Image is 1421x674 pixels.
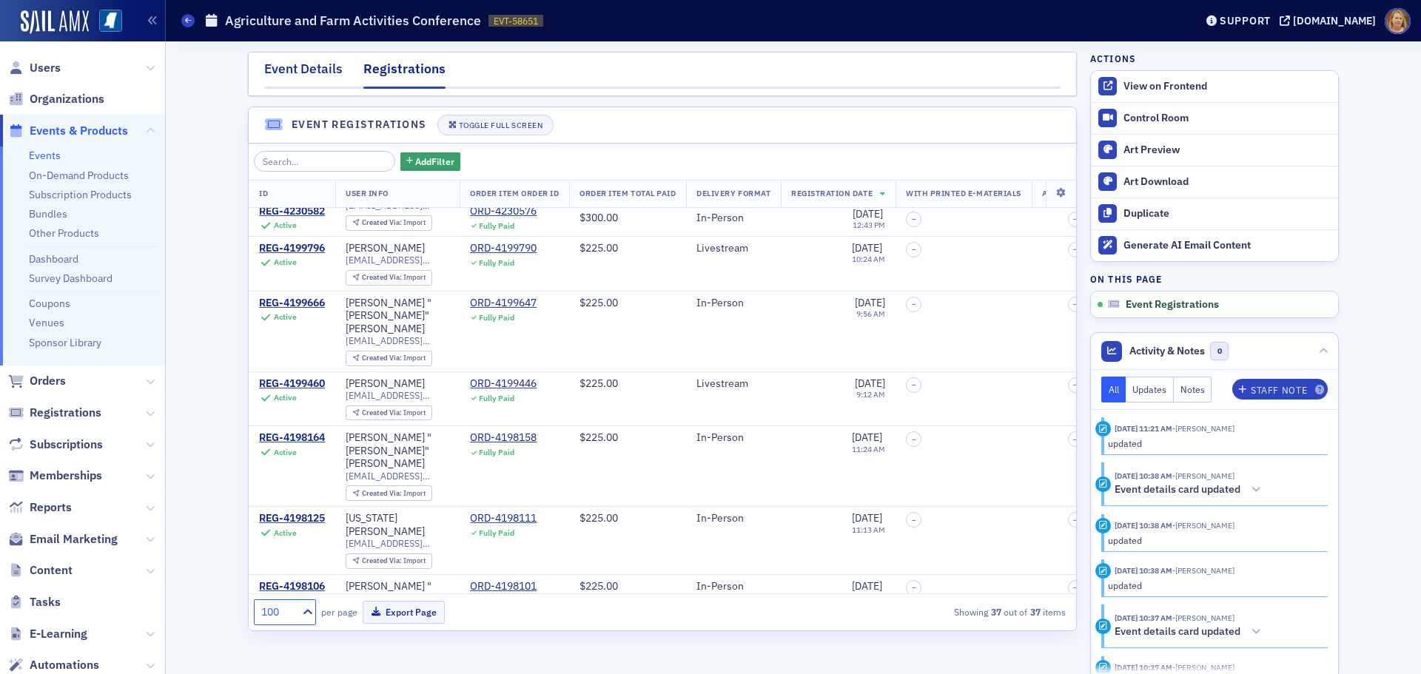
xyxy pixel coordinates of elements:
a: Content [8,562,73,579]
a: View on Frontend [1091,71,1338,102]
a: Email Marketing [8,531,118,547]
span: Reports [30,499,72,516]
span: Add Filter [415,155,454,168]
span: [DATE] [852,431,882,444]
a: Sponsor Library [29,336,101,349]
a: REG-4199666 [259,297,325,310]
span: [EMAIL_ADDRESS][PERSON_NAME][DOMAIN_NAME] [346,538,449,549]
span: $225.00 [580,431,618,444]
div: ORD-4199647 [470,297,537,310]
div: In-Person [696,580,770,593]
div: In-Person [696,512,770,525]
span: Rachel Shirley [1172,520,1234,530]
a: Users [8,60,61,76]
a: Art Preview [1091,134,1338,166]
span: [DATE] [855,377,885,390]
div: Fully Paid [479,221,514,231]
a: [PERSON_NAME] "[PERSON_NAME]" [PERSON_NAME] [346,297,449,336]
a: [US_STATE][PERSON_NAME] [346,512,449,538]
time: 8/11/2025 10:38 AM [1115,520,1172,530]
time: 8/11/2025 10:38 AM [1115,471,1172,481]
a: Survey Dashboard [29,272,112,285]
span: Registrations [30,405,101,421]
button: Notes [1174,377,1212,402]
div: Active [274,257,297,267]
time: 8/11/2025 10:37 AM [1115,662,1172,673]
div: Created Via: Import [346,405,432,421]
span: EVT-58651 [494,15,538,27]
span: Users [30,60,61,76]
span: Registration Date [791,188,873,198]
span: Rachel Shirley [1172,613,1234,623]
a: REG-4199460 [259,377,325,391]
span: E-Learning [30,626,87,642]
button: Event details card updated [1115,482,1266,498]
span: Delivery Format [696,188,770,198]
div: REG-4198164 [259,431,325,445]
time: 11:13 AM [852,525,885,535]
span: Order Item Order ID [470,188,559,198]
span: Automations [30,657,99,673]
button: Updates [1126,377,1174,402]
span: Subscriptions [30,437,103,453]
span: Rachel Shirley [1172,662,1234,673]
div: updated [1108,437,1317,450]
img: SailAMX [21,10,89,34]
div: In-Person [696,431,770,445]
a: Orders [8,373,66,389]
time: 9:56 AM [856,309,885,319]
a: On-Demand Products [29,169,129,182]
a: ORD-4198158 [470,431,537,445]
span: Tasks [30,594,61,610]
span: [EMAIL_ADDRESS][PERSON_NAME][DOMAIN_NAME] [346,471,449,482]
div: Active [274,528,297,538]
a: Dashboard [29,252,78,266]
div: Active [274,448,297,457]
h4: Event Registrations [292,117,427,132]
span: – [1073,300,1078,309]
span: Event Registrations [1126,298,1219,311]
span: Email Marketing [30,531,118,547]
div: Activity [1095,619,1111,634]
span: Created Via : [362,408,403,417]
span: ID [259,188,268,198]
div: [DOMAIN_NAME] [1293,14,1376,27]
span: $225.00 [580,377,618,390]
div: [PERSON_NAME] [346,242,425,255]
div: updated [1108,579,1317,592]
div: View on Frontend [1123,80,1331,93]
div: Update [1095,563,1111,579]
div: REG-4198125 [259,512,325,525]
div: In-Person [696,297,770,310]
span: Profile [1385,8,1411,34]
span: [DATE] [852,579,882,593]
a: Tasks [8,594,61,610]
span: Events & Products [30,123,128,139]
button: Toggle Full Screen [437,115,554,135]
input: Search… [254,151,395,172]
div: Active [274,312,297,322]
a: Subscription Products [29,188,132,201]
span: Memberships [30,468,102,484]
h4: Actions [1090,52,1136,65]
a: REG-4199796 [259,242,325,255]
a: Subscriptions [8,437,103,453]
span: – [912,435,916,444]
div: Fully Paid [479,394,514,403]
div: Active [274,393,297,402]
span: Created Via : [362,556,403,565]
div: Staff Note [1251,386,1307,394]
button: Event details card updated [1115,624,1266,640]
div: Toggle Full Screen [459,121,542,129]
a: ORD-4199790 [470,242,537,255]
div: ORD-4199446 [470,377,537,391]
a: REG-4230582 [259,205,325,218]
div: Active [274,220,297,230]
div: Generate AI Email Content [1123,239,1331,252]
div: Created Via: Import [346,553,432,569]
